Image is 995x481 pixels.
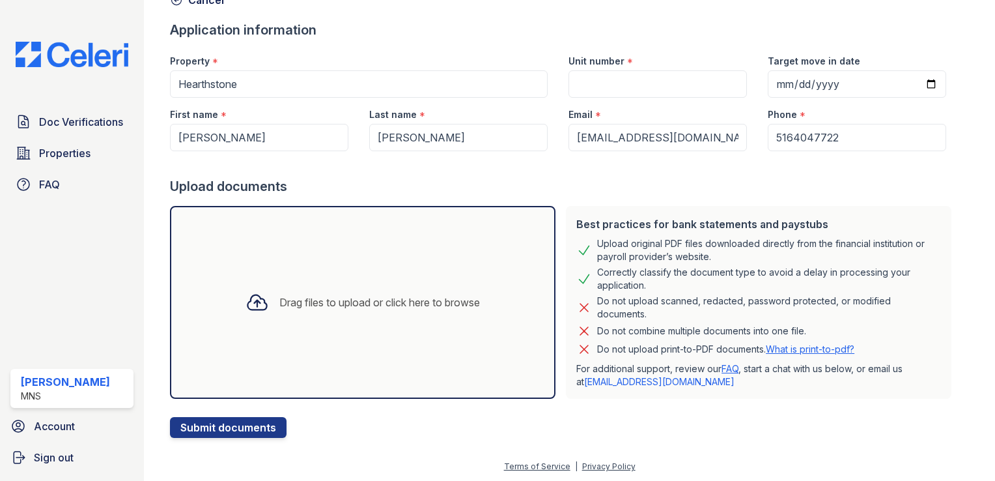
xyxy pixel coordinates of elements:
div: | [575,461,578,471]
a: Doc Verifications [10,109,133,135]
label: Email [568,108,593,121]
p: Do not upload print-to-PDF documents. [597,343,854,356]
a: Sign out [5,445,139,471]
div: Do not combine multiple documents into one file. [597,323,806,339]
button: Submit documents [170,417,287,438]
p: For additional support, review our , start a chat with us below, or email us at [576,362,941,388]
a: Account [5,413,139,439]
div: [PERSON_NAME] [21,374,110,390]
a: FAQ [10,171,133,197]
a: [EMAIL_ADDRESS][DOMAIN_NAME] [584,376,735,387]
label: Property [170,55,210,68]
a: Properties [10,140,133,166]
div: Upload documents [170,177,957,196]
label: Phone [768,108,797,121]
a: Privacy Policy [582,461,636,471]
div: Do not upload scanned, redacted, password protected, or modified documents. [597,295,941,321]
div: Best practices for bank statements and paystubs [576,216,941,232]
img: CE_Logo_Blue-a8612792a0a2168367f1c8372b55b34899dd931a85d93a1a3d3e32e68fde9ad4.png [5,42,139,67]
label: Last name [369,108,417,121]
label: Target move in date [768,55,860,68]
label: Unit number [568,55,624,68]
div: Drag files to upload or click here to browse [279,295,480,310]
span: FAQ [39,177,60,192]
div: MNS [21,390,110,403]
div: Upload original PDF files downloaded directly from the financial institution or payroll provider’... [597,237,941,263]
span: Account [34,418,75,434]
span: Sign out [34,450,74,465]
a: Terms of Service [504,461,570,471]
label: First name [170,108,218,121]
span: Properties [39,145,91,161]
div: Correctly classify the document type to avoid a delay in processing your application. [597,266,941,292]
div: Application information [170,21,957,39]
a: What is print-to-pdf? [766,343,854,355]
a: FAQ [722,363,738,374]
span: Doc Verifications [39,114,123,130]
